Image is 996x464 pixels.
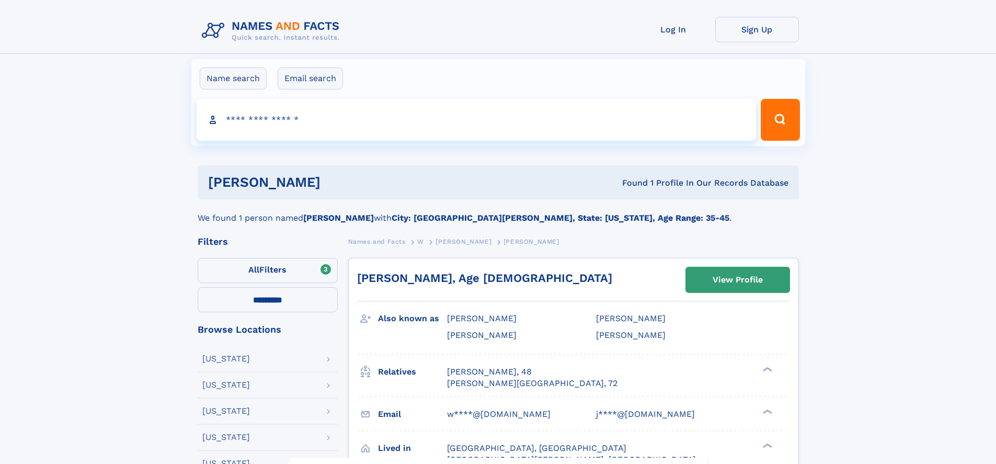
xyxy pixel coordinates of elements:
span: [PERSON_NAME] [596,313,666,323]
label: Name search [200,67,267,89]
a: [PERSON_NAME][GEOGRAPHIC_DATA], 72 [447,378,617,389]
h1: [PERSON_NAME] [208,176,472,189]
b: City: [GEOGRAPHIC_DATA][PERSON_NAME], State: [US_STATE], Age Range: 35-45 [392,213,729,223]
a: [PERSON_NAME] [436,235,491,248]
a: [PERSON_NAME], 48 [447,366,532,378]
h3: Lived in [378,439,447,457]
label: Filters [198,258,338,283]
a: [PERSON_NAME], Age [DEMOGRAPHIC_DATA] [357,271,612,285]
label: Email search [278,67,343,89]
div: Browse Locations [198,325,338,334]
span: [PERSON_NAME] [596,330,666,340]
a: Sign Up [715,17,799,42]
div: ❯ [760,408,773,415]
div: [US_STATE] [202,381,250,389]
button: Search Button [761,99,799,141]
h3: Also known as [378,310,447,327]
div: View Profile [713,268,763,292]
h3: Relatives [378,363,447,381]
div: Found 1 Profile In Our Records Database [471,177,788,189]
input: search input [197,99,757,141]
span: [PERSON_NAME] [447,330,517,340]
a: Names and Facts [348,235,406,248]
img: Logo Names and Facts [198,17,348,45]
div: Filters [198,237,338,246]
b: [PERSON_NAME] [303,213,374,223]
div: We found 1 person named with . [198,199,799,224]
div: ❯ [760,366,773,372]
span: [PERSON_NAME] [436,238,491,245]
span: [PERSON_NAME] [447,313,517,323]
a: View Profile [686,267,789,292]
a: Log In [632,17,715,42]
div: [US_STATE] [202,407,250,415]
h3: Email [378,405,447,423]
span: W [417,238,424,245]
a: W [417,235,424,248]
div: ❯ [760,442,773,449]
span: [PERSON_NAME] [503,238,559,245]
div: [US_STATE] [202,433,250,442]
div: [US_STATE] [202,355,250,363]
span: All [248,265,259,275]
span: [GEOGRAPHIC_DATA], [GEOGRAPHIC_DATA] [447,443,626,453]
